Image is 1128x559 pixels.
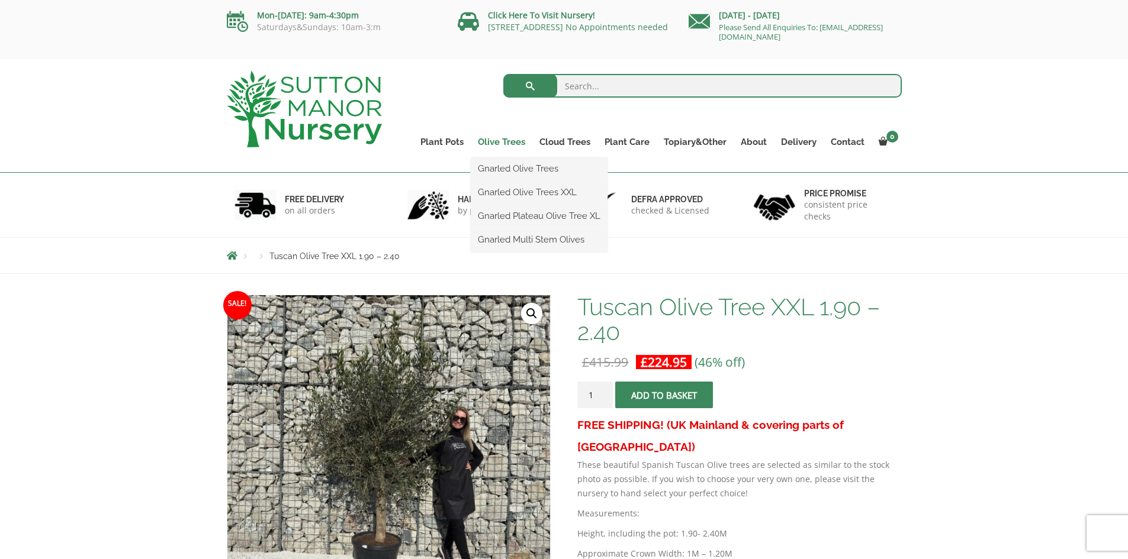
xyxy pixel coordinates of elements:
[577,506,901,521] p: Measurements:
[269,251,400,261] span: Tuscan Olive Tree XXL 1.90 – 2.40
[615,382,713,408] button: Add to basket
[641,354,687,370] bdi: 224.95
[577,382,613,408] input: Product quantity
[227,71,382,147] img: logo
[471,160,608,177] a: Gnarled Olive Trees
[488,9,595,21] a: Click Here To Visit Nursery!
[774,134,824,150] a: Delivery
[582,354,628,370] bdi: 415.99
[657,134,734,150] a: Topiary&Other
[695,354,745,370] span: (46% off)
[503,74,902,98] input: Search...
[689,8,902,22] p: [DATE] - [DATE]
[532,134,597,150] a: Cloud Trees
[471,134,532,150] a: Olive Trees
[413,134,471,150] a: Plant Pots
[754,187,795,223] img: 4.jpg
[285,205,344,217] p: on all orders
[458,194,523,205] h6: hand picked
[719,22,883,42] a: Please Send All Enquiries To: [EMAIL_ADDRESS][DOMAIN_NAME]
[582,354,589,370] span: £
[631,194,709,205] h6: Defra approved
[631,205,709,217] p: checked & Licensed
[521,303,542,324] a: View full-screen image gallery
[471,231,608,248] a: Gnarled Multi Stem Olives
[804,188,894,199] h6: Price promise
[471,183,608,201] a: Gnarled Olive Trees XXL
[471,207,608,225] a: Gnarled Plateau Olive Tree XL
[804,199,894,222] p: consistent price checks
[577,295,901,344] h1: Tuscan Olive Tree XXL 1.90 – 2.40
[577,526,901,541] p: Height, including the pot: 1.90- 2.40M
[872,134,902,150] a: 0
[227,8,440,22] p: Mon-[DATE]: 9am-4:30pm
[577,458,901,500] p: These beautiful Spanish Tuscan Olive trees are selected as similar to the stock photo as possible...
[488,21,668,33] a: [STREET_ADDRESS] No Appointments needed
[886,131,898,143] span: 0
[227,22,440,32] p: Saturdays&Sundays: 10am-3:m
[824,134,872,150] a: Contact
[734,134,774,150] a: About
[597,134,657,150] a: Plant Care
[641,354,648,370] span: £
[577,414,901,458] h3: FREE SHIPPING! (UK Mainland & covering parts of [GEOGRAPHIC_DATA])
[285,194,344,205] h6: FREE DELIVERY
[223,291,252,319] span: Sale!
[234,190,276,220] img: 1.jpg
[227,251,902,260] nav: Breadcrumbs
[458,205,523,217] p: by professionals
[407,190,449,220] img: 2.jpg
